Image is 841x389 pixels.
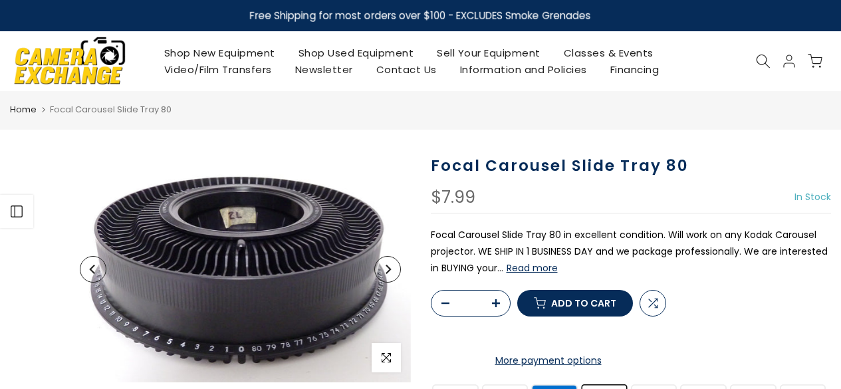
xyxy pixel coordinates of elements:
img: Focal Carousel Slide Tray 80 Projection Equipment - Trays Focal FOCAL80 [70,156,411,382]
a: Video/Film Transfers [152,61,283,78]
a: Sell Your Equipment [425,45,552,61]
span: Focal Carousel Slide Tray 80 [50,103,172,116]
div: $7.99 [431,189,475,206]
span: In Stock [794,190,831,203]
button: Next [374,256,401,283]
a: Contact Us [364,61,448,78]
a: More payment options [431,352,666,369]
a: Home [10,103,37,116]
span: Add to cart [551,299,616,308]
button: Read more [507,262,558,274]
a: Classes & Events [552,45,665,61]
strong: Free Shipping for most orders over $100 - EXCLUDES Smoke Grenades [250,9,591,23]
a: Shop Used Equipment [287,45,425,61]
h1: Focal Carousel Slide Tray 80 [431,156,832,176]
a: Information and Policies [448,61,598,78]
p: Focal Carousel Slide Tray 80 in excellent condition. Will work on any Kodak Carousel projector. W... [431,227,832,277]
button: Previous [80,256,106,283]
button: Add to cart [517,290,633,317]
a: Financing [598,61,671,78]
a: Newsletter [283,61,364,78]
a: Shop New Equipment [152,45,287,61]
